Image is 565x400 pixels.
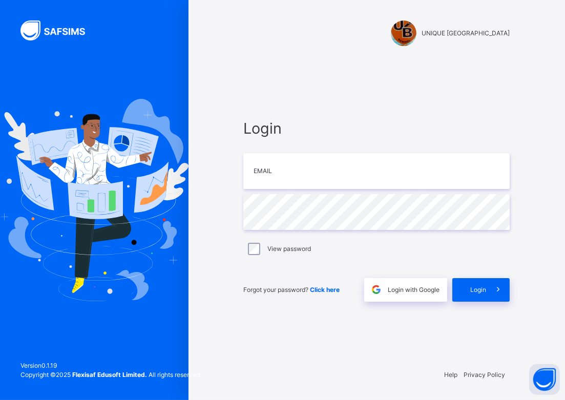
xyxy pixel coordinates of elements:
[370,284,382,296] img: google.396cfc9801f0270233282035f929180a.svg
[310,286,340,293] a: Click here
[444,371,457,378] a: Help
[464,371,505,378] a: Privacy Policy
[267,244,311,254] label: View password
[243,286,340,293] span: Forgot your password?
[20,371,201,378] span: Copyright © 2025 All rights reserved.
[470,285,486,294] span: Login
[20,20,97,40] img: SAFSIMS Logo
[422,29,510,38] span: UNIQUE [GEOGRAPHIC_DATA]
[388,285,440,294] span: Login with Google
[72,371,147,378] strong: Flexisaf Edusoft Limited.
[529,364,560,395] button: Open asap
[20,361,201,370] span: Version 0.1.19
[243,117,510,139] span: Login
